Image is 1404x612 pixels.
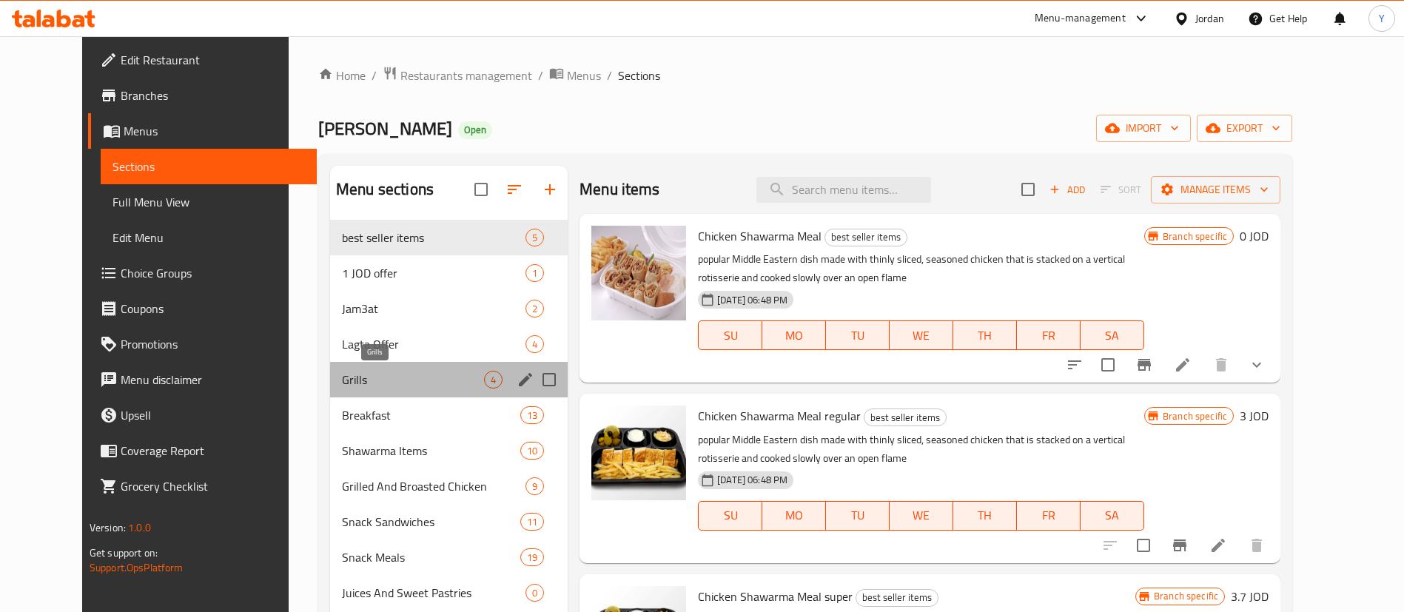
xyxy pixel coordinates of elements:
span: Choice Groups [121,264,305,282]
span: SU [705,325,756,346]
span: SA [1086,325,1138,346]
button: Branch-specific-item [1162,528,1198,563]
a: Menus [88,113,317,149]
a: Coupons [88,291,317,326]
div: Grilled And Broasted Chicken9 [330,468,568,504]
a: Home [318,67,366,84]
a: Choice Groups [88,255,317,291]
span: [PERSON_NAME] [318,112,452,145]
div: Breakfast13 [330,397,568,433]
div: items [525,584,544,602]
a: Restaurants management [383,66,532,85]
span: FR [1023,505,1075,526]
span: Snack Sandwiches [342,513,520,531]
span: SU [705,505,756,526]
a: Full Menu View [101,184,317,220]
a: Support.OpsPlatform [90,558,184,577]
div: items [525,300,544,317]
div: best seller items [824,229,907,246]
span: export [1209,119,1280,138]
span: Branch specific [1157,409,1233,423]
span: 1.0.0 [128,518,151,537]
span: 1 JOD offer [342,264,525,282]
a: Coverage Report [88,433,317,468]
span: Menu disclaimer [121,371,305,389]
span: Edit Menu [112,229,305,246]
div: Grills4edit [330,362,568,397]
div: Jam3at [342,300,525,317]
button: MO [762,501,826,531]
span: 19 [521,551,543,565]
span: Add [1047,181,1087,198]
div: best seller items [856,589,938,607]
a: Edit Restaurant [88,42,317,78]
p: popular Middle Eastern dish made with thinly sliced, seasoned chicken that is stacked on a vertic... [698,250,1144,287]
span: Select section [1012,174,1044,205]
button: TH [953,501,1017,531]
div: best seller items [342,229,525,246]
span: Edit Restaurant [121,51,305,69]
button: Manage items [1151,176,1280,204]
button: SU [698,320,762,350]
span: Branch specific [1148,589,1224,603]
div: items [520,442,544,460]
span: Shawarma Items [342,442,520,460]
div: Juices And Sweet Pastries [342,584,525,602]
span: Branch specific [1157,229,1233,243]
div: items [520,513,544,531]
h2: Menu items [580,178,660,201]
button: TU [826,320,890,350]
span: FR [1023,325,1075,346]
button: import [1096,115,1191,142]
span: Promotions [121,335,305,353]
div: items [525,264,544,282]
button: TU [826,501,890,531]
span: Select to update [1128,530,1159,561]
a: Edit menu item [1174,356,1192,374]
span: [DATE] 06:48 PM [711,293,793,307]
a: Upsell [88,397,317,433]
span: 2 [526,302,543,316]
a: Edit Menu [101,220,317,255]
div: Open [458,121,492,139]
span: Menus [124,122,305,140]
div: Lagta Offer [342,335,525,353]
div: items [520,548,544,566]
span: Coverage Report [121,442,305,460]
span: MO [768,325,820,346]
span: Get support on: [90,543,158,562]
span: Y [1379,10,1385,27]
span: Sections [618,67,660,84]
a: Grocery Checklist [88,468,317,504]
div: Snack Meals19 [330,539,568,575]
button: SA [1081,501,1144,531]
span: Manage items [1163,181,1269,199]
button: SU [698,501,762,531]
span: Upsell [121,406,305,424]
button: export [1197,115,1292,142]
span: 4 [526,337,543,352]
span: Chicken Shawarma Meal super [698,585,853,608]
div: Jam3at2 [330,291,568,326]
span: TH [959,325,1011,346]
span: 4 [485,373,502,387]
button: Add [1044,178,1091,201]
span: Chicken Shawarma Meal regular [698,405,861,427]
div: items [520,406,544,424]
button: WE [890,501,953,531]
a: Menus [549,66,601,85]
span: Select all sections [466,174,497,205]
button: delete [1203,347,1239,383]
span: Breakfast [342,406,520,424]
span: Snack Meals [342,548,520,566]
span: Menus [567,67,601,84]
span: MO [768,505,820,526]
span: Version: [90,518,126,537]
span: TU [832,505,884,526]
img: Chicken Shawarma Meal [591,226,686,320]
button: sort-choices [1057,347,1092,383]
div: items [525,477,544,495]
button: TH [953,320,1017,350]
